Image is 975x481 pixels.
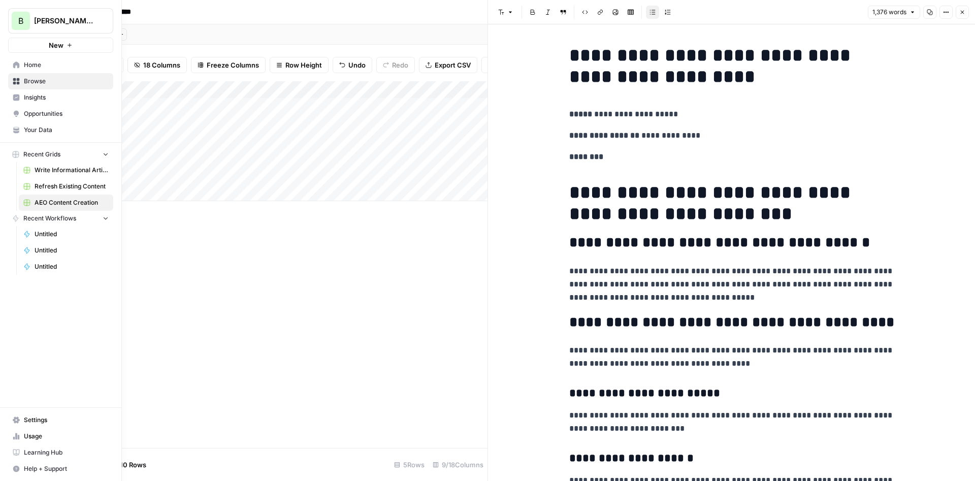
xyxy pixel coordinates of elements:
[8,89,113,106] a: Insights
[285,60,322,70] span: Row Height
[35,230,109,239] span: Untitled
[435,60,471,70] span: Export CSV
[24,432,109,441] span: Usage
[24,93,109,102] span: Insights
[24,448,109,457] span: Learning Hub
[19,226,113,242] a: Untitled
[376,57,415,73] button: Redo
[333,57,372,73] button: Undo
[270,57,329,73] button: Row Height
[872,8,906,17] span: 1,376 words
[8,106,113,122] a: Opportunities
[8,57,113,73] a: Home
[348,60,366,70] span: Undo
[35,166,109,175] span: Write Informational Article (1)
[24,60,109,70] span: Home
[419,57,477,73] button: Export CSV
[8,38,113,53] button: New
[429,457,487,473] div: 9/18 Columns
[24,125,109,135] span: Your Data
[207,60,259,70] span: Freeze Columns
[18,15,23,27] span: B
[127,57,187,73] button: 18 Columns
[390,457,429,473] div: 5 Rows
[19,195,113,211] a: AEO Content Creation
[19,162,113,178] a: Write Informational Article (1)
[8,444,113,461] a: Learning Hub
[23,214,76,223] span: Recent Workflows
[35,182,109,191] span: Refresh Existing Content
[24,415,109,425] span: Settings
[8,122,113,138] a: Your Data
[868,6,920,19] button: 1,376 words
[8,428,113,444] a: Usage
[106,460,146,470] span: Add 10 Rows
[143,60,180,70] span: 18 Columns
[8,461,113,477] button: Help + Support
[19,259,113,275] a: Untitled
[8,73,113,89] a: Browse
[34,16,95,26] span: [PERSON_NAME] Financials
[8,8,113,34] button: Workspace: Bennett Financials
[49,40,63,50] span: New
[24,109,109,118] span: Opportunities
[8,211,113,226] button: Recent Workflows
[35,246,109,255] span: Untitled
[19,242,113,259] a: Untitled
[8,147,113,162] button: Recent Grids
[8,412,113,428] a: Settings
[19,178,113,195] a: Refresh Existing Content
[24,77,109,86] span: Browse
[392,60,408,70] span: Redo
[24,464,109,473] span: Help + Support
[35,198,109,207] span: AEO Content Creation
[35,262,109,271] span: Untitled
[23,150,60,159] span: Recent Grids
[191,57,266,73] button: Freeze Columns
